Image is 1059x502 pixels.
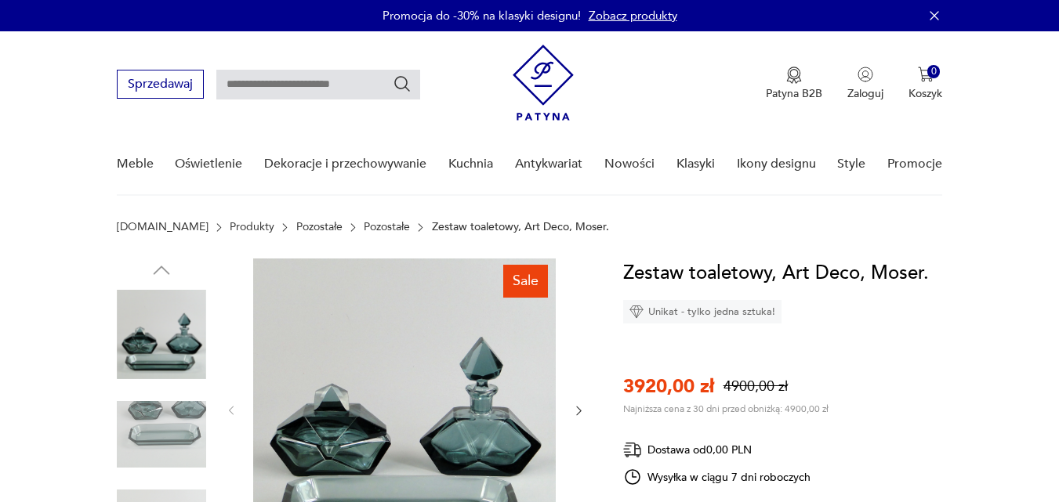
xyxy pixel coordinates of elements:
[847,86,883,101] p: Zaloguj
[364,221,410,233] a: Pozostałe
[515,134,582,194] a: Antykwariat
[927,65,941,78] div: 0
[629,305,644,319] img: Ikona diamentu
[503,265,548,298] div: Sale
[847,67,883,101] button: Zaloguj
[918,67,934,82] img: Ikona koszyka
[117,70,204,99] button: Sprzedawaj
[175,134,242,194] a: Oświetlenie
[724,377,788,396] p: 4900,00 zł
[513,45,574,121] img: Patyna - sklep z meblami i dekoracjami vintage
[230,221,274,233] a: Produkty
[604,134,655,194] a: Nowości
[887,134,942,194] a: Promocje
[117,80,204,91] a: Sprzedawaj
[623,403,829,415] p: Najniższa cena z 30 dni przed obniżką: 4900,00 zł
[117,390,206,479] img: Zdjęcie produktu Zestaw toaletowy, Art Deco, Moser.
[737,134,816,194] a: Ikony designu
[858,67,873,82] img: Ikonka użytkownika
[296,221,343,233] a: Pozostałe
[766,67,822,101] a: Ikona medaluPatyna B2B
[117,221,209,233] a: [DOMAIN_NAME]
[117,134,154,194] a: Meble
[837,134,865,194] a: Style
[623,258,929,288] h1: Zestaw toaletowy, Art Deco, Moser.
[117,290,206,379] img: Zdjęcie produktu Zestaw toaletowy, Art Deco, Moser.
[908,67,942,101] button: 0Koszyk
[623,374,714,399] p: 3920,00 zł
[623,468,811,486] div: Wysyłka w ciągu 7 dni roboczych
[623,440,642,460] img: Ikona dostawy
[786,67,802,84] img: Ikona medalu
[908,86,942,101] p: Koszyk
[393,74,412,93] button: Szukaj
[383,8,581,23] p: Promocja do -30% na klasyki designu!
[766,67,822,101] button: Patyna B2B
[676,134,715,194] a: Klasyki
[623,300,782,323] div: Unikat - tylko jedna sztuka!
[589,8,677,23] a: Zobacz produkty
[623,440,811,460] div: Dostawa od 0,00 PLN
[264,134,426,194] a: Dekoracje i przechowywanie
[448,134,493,194] a: Kuchnia
[432,221,609,233] p: Zestaw toaletowy, Art Deco, Moser.
[766,86,822,101] p: Patyna B2B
